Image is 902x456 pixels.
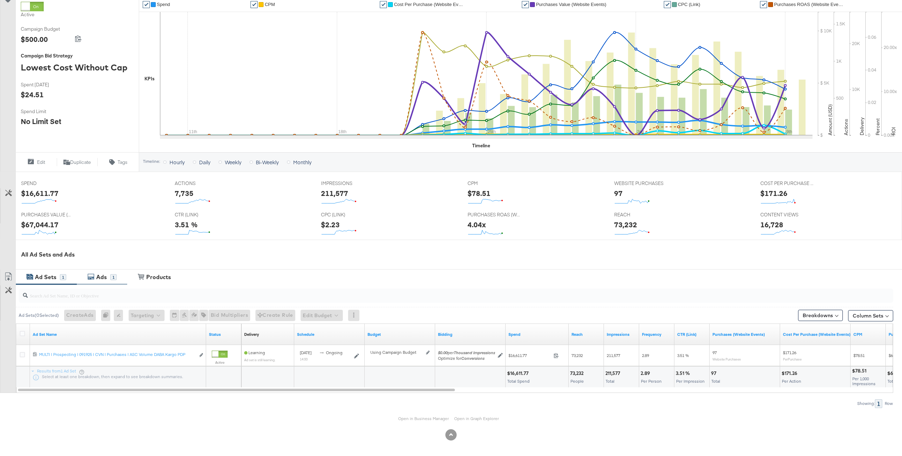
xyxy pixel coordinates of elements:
div: $16,611.77 [21,188,58,198]
div: MULTI | Prospecting | 091925 | CVN | Purchases | ASC Volume DABA Kargo PDP [39,352,195,357]
span: Spent [DATE] [21,81,74,88]
span: Monthly [293,159,311,166]
sub: Website Purchases [712,357,741,361]
a: Your Ad Set name. [33,332,203,337]
span: ACTIONS [175,180,228,187]
a: ✔ [760,1,767,8]
a: ✔ [143,1,150,8]
a: The average number of times your ad was served to each person. [642,332,672,337]
div: Campaign Bid Strategy [21,53,134,59]
span: 73,232 [572,353,583,358]
span: Per Person [641,378,662,384]
div: 2.89 [641,370,652,377]
span: PURCHASES ROAS (WEBSITE EVENTS) [468,211,520,218]
a: The number of times a purchase was made tracked by your Custom Audience pixel on your website aft... [712,332,777,337]
span: Per Action [782,378,801,384]
span: Weekly [225,159,241,166]
div: $171.26 [760,188,787,198]
span: $16,611.77 [508,353,551,358]
button: Breakdowns [798,310,843,321]
span: CPM [265,2,275,7]
div: 4.04x [468,220,486,230]
div: Using Campaign Budget [370,350,424,355]
span: 97 [712,350,717,355]
div: KPIs [144,75,155,82]
span: Total [711,378,720,384]
a: The total amount spent to date. [508,332,566,337]
div: 97 [711,370,718,377]
button: Duplicate [57,158,98,166]
a: Open in Graph Explorer [454,416,499,421]
button: Column Sets [848,310,893,321]
sub: 14:00 [300,357,308,361]
a: Shows the current budget of Ad Set. [367,332,432,337]
div: 1 [110,274,117,281]
span: CPM [468,180,520,187]
div: Timeline: [143,159,160,164]
span: IMPRESSIONS [321,180,374,187]
span: CPC (LINK) [321,211,374,218]
div: $67,044.17 [21,220,58,230]
label: Active [21,11,44,18]
a: ✔ [522,1,529,8]
div: Delivery [244,332,259,337]
span: Hourly [169,159,185,166]
a: Shows your bid and optimisation settings for this Ad Set. [438,332,503,337]
a: Shows the current state of your Ad Set. [209,332,239,337]
a: The average cost you've paid to have 1,000 impressions of your ad. [853,332,883,337]
em: Conversions [461,356,484,361]
span: People [570,378,584,384]
div: $78.51 [852,368,869,374]
span: ongoing [326,350,342,355]
span: Total [888,378,896,384]
span: Duplicate [70,159,91,166]
span: $171.26 [783,350,796,355]
div: All Ad Sets and Ads [21,251,902,259]
span: 2.89 [642,353,649,358]
span: $78.51 [853,353,865,358]
a: ✔ [251,1,258,8]
div: 1 [875,399,882,408]
span: CONTENT VIEWS [760,211,813,218]
span: 3.51 % [677,353,689,358]
div: $2.23 [321,220,340,230]
div: 0 [101,310,114,321]
span: Daily [199,159,210,166]
label: Active [212,360,228,365]
em: Thousand Impressions [454,350,495,355]
span: Spend [157,2,170,7]
span: Purchases ROAS (Website Events) [774,2,845,7]
div: Ad Sets ( 0 Selected) [19,312,59,319]
span: Per Impression [676,378,705,384]
span: Spend Limit [21,108,74,115]
div: 73,232 [570,370,586,377]
span: CTR (LINK) [175,211,228,218]
div: $24.51 [21,90,44,100]
span: WEBSITE PURCHASES [614,180,667,187]
span: Total Spend [507,378,530,384]
div: 211,577 [321,188,348,198]
a: MULTI | Prospecting | 091925 | CVN | Purchases | ASC Volume DABA Kargo PDP [39,352,195,359]
span: SPEND [21,180,74,187]
input: Search Ad Set Name, ID or Objective [28,286,811,300]
div: 7,735 [175,188,193,198]
span: Campaign Budget [21,26,74,32]
a: Shows when your Ad Set is scheduled to deliver. [297,332,362,337]
div: 97 [614,188,623,198]
a: Reflects the ability of your Ad Set to achieve delivery based on ad states, schedule and budget. [244,332,259,337]
button: Tags [98,158,139,166]
span: REACH [614,211,667,218]
a: ✔ [664,1,671,8]
span: 211,577 [607,353,620,358]
div: $16,611.77 [507,370,531,377]
span: [DATE] [300,350,311,355]
span: Tags [118,159,128,166]
button: Edit [16,158,57,166]
div: 1 [60,274,66,281]
a: Open in Business Manager [398,416,449,421]
span: CPC (Link) [678,2,700,7]
div: $171.26 [781,370,799,377]
a: The number of clicks received on a link in your ad divided by the number of impressions. [677,332,707,337]
text: Actions [843,119,849,135]
div: 3.51 % [676,370,692,377]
